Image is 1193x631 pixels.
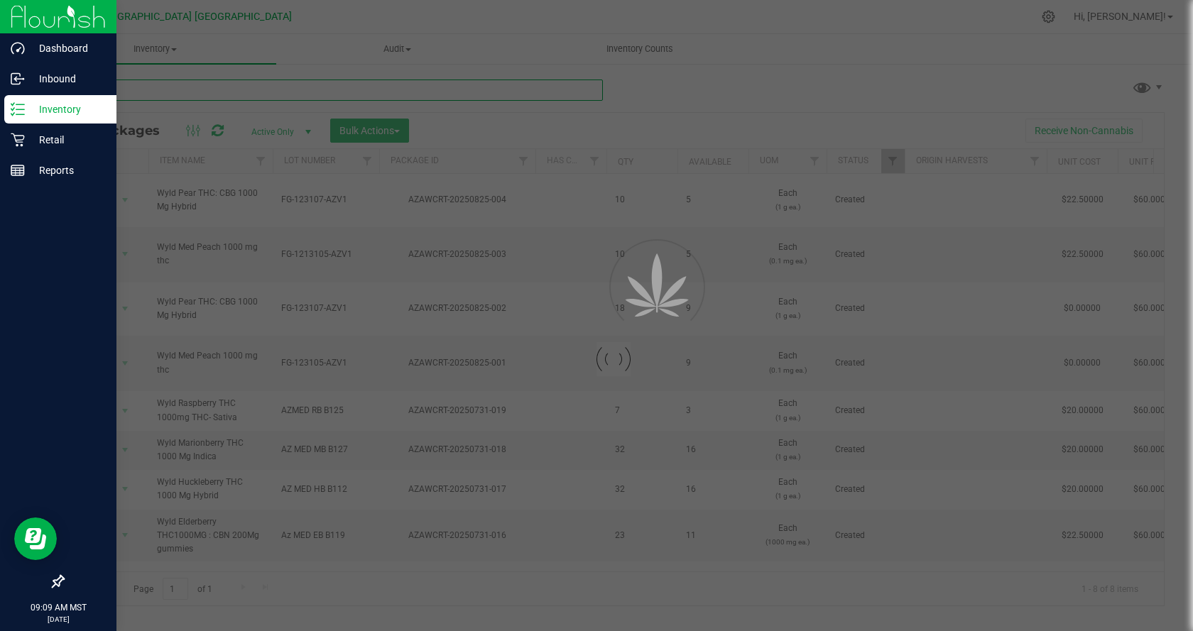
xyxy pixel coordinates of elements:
inline-svg: Inventory [11,102,25,116]
p: 09:09 AM MST [6,601,110,614]
p: Dashboard [25,40,110,57]
p: Inbound [25,70,110,87]
inline-svg: Inbound [11,72,25,86]
inline-svg: Dashboard [11,41,25,55]
inline-svg: Retail [11,133,25,147]
p: Reports [25,162,110,179]
inline-svg: Reports [11,163,25,177]
p: Retail [25,131,110,148]
p: Inventory [25,101,110,118]
p: [DATE] [6,614,110,625]
iframe: Resource center [14,517,57,560]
